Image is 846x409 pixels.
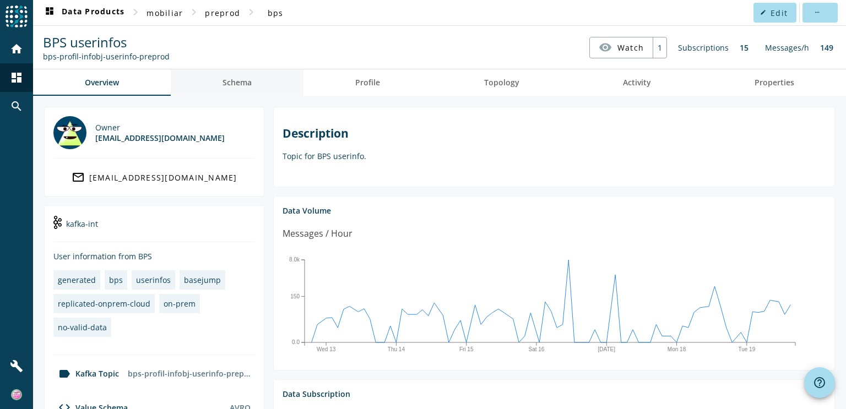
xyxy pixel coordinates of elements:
div: 15 [734,37,754,58]
a: [EMAIL_ADDRESS][DOMAIN_NAME] [53,167,255,187]
text: Wed 13 [317,346,336,352]
mat-icon: search [10,100,23,113]
mat-icon: visibility [599,41,612,54]
span: mobiliar [147,8,183,18]
span: Data Products [43,6,124,19]
img: kafka-int [53,216,62,229]
mat-icon: home [10,42,23,56]
div: replicated-onprem-cloud [58,298,150,309]
div: on-prem [164,298,196,309]
span: Profile [355,79,380,86]
span: bps [268,8,284,18]
button: Watch [590,37,653,57]
div: basejump [184,275,221,285]
text: 150 [290,293,300,299]
div: Data Subscription [283,389,826,399]
div: kafka-int [53,215,255,242]
mat-icon: label [58,367,71,380]
img: dl_300960@mobi.ch [53,116,86,149]
span: Schema [223,79,252,86]
mat-icon: edit [760,9,766,15]
h2: Description [283,126,826,141]
div: 149 [815,37,839,58]
div: Messages / Hour [283,227,352,241]
div: bps [109,275,123,285]
div: userinfos [136,275,171,285]
button: Data Products [39,3,129,23]
div: 1 [653,37,666,58]
div: Messages/h [760,37,815,58]
span: preprod [205,8,240,18]
span: Edit [771,8,788,18]
mat-icon: more_horiz [814,9,820,15]
div: generated [58,275,96,285]
text: Sat 16 [529,346,545,352]
mat-icon: chevron_right [129,6,142,19]
span: Overview [85,79,119,86]
mat-icon: build [10,359,23,373]
div: no-valid-data [58,322,107,332]
p: Topic for BPS userinfo. [283,151,826,161]
div: [EMAIL_ADDRESS][DOMAIN_NAME] [89,172,237,183]
mat-icon: chevron_right [245,6,258,19]
text: Thu 14 [388,346,405,352]
div: Owner [95,122,225,133]
mat-icon: help_outline [813,376,826,389]
button: preprod [200,3,245,23]
text: Fri 15 [459,346,474,352]
span: Properties [755,79,794,86]
span: Topology [484,79,519,86]
div: bps-profil-infobj-userinfo-preprod [123,364,255,383]
mat-icon: chevron_right [187,6,200,19]
text: Mon 18 [668,346,686,352]
div: User information from BPS [53,251,255,261]
button: Edit [753,3,796,23]
span: Activity [623,79,651,86]
span: Watch [617,38,644,57]
button: mobiliar [142,3,187,23]
text: 8.0k [289,257,300,263]
text: Tue 19 [738,346,755,352]
mat-icon: dashboard [10,71,23,84]
div: Kafka Topic [53,367,119,380]
div: [EMAIL_ADDRESS][DOMAIN_NAME] [95,133,225,143]
img: 1514657a362cca3e7f02312172891f38 [11,389,22,400]
div: Data Volume [283,205,826,216]
span: BPS userinfos [43,33,127,51]
img: spoud-logo.svg [6,6,28,28]
text: 0.0 [292,339,300,345]
mat-icon: dashboard [43,6,56,19]
mat-icon: mail_outline [72,171,85,184]
div: Subscriptions [673,37,734,58]
div: Kafka Topic: bps-profil-infobj-userinfo-preprod [43,51,170,62]
button: bps [258,3,293,23]
text: [DATE] [598,346,616,352]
